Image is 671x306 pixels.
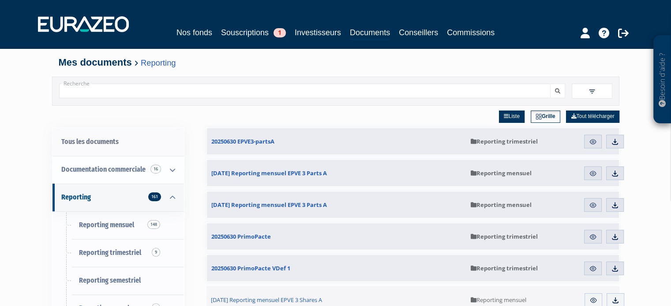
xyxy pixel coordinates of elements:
[38,16,129,32] img: 1732889491-logotype_eurazeo_blanc_rvb.png
[61,165,146,173] span: Documentation commerciale
[52,128,184,156] a: Tous les documents
[207,160,466,186] a: [DATE] Reporting mensuel EPVE 3 Parts A
[471,232,538,240] span: Reporting trimestriel
[611,138,619,146] img: download.svg
[499,111,525,123] a: Liste
[471,264,538,272] span: Reporting trimestriel
[611,170,619,177] img: download.svg
[588,88,596,96] img: filter.svg
[79,276,141,284] span: Reporting semestriel
[399,26,438,39] a: Conseillers
[589,170,597,177] img: eye.svg
[52,211,184,239] a: Reporting mensuel148
[471,169,532,177] span: Reporting mensuel
[531,111,560,123] a: Grille
[207,223,466,250] a: 20250630 PrimoPacte
[611,201,619,209] img: download.svg
[589,296,597,304] img: eye.svg
[589,233,597,241] img: eye.svg
[536,114,542,120] img: grid.svg
[207,192,466,218] a: [DATE] Reporting mensuel EPVE 3 Parts A
[447,26,495,39] a: Commissions
[589,201,597,209] img: eye.svg
[148,192,161,201] span: 161
[211,137,274,145] span: 20250630 EPVE3-partsA
[589,138,597,146] img: eye.svg
[221,26,286,39] a: Souscriptions1
[471,201,532,209] span: Reporting mensuel
[471,137,538,145] span: Reporting trimestriel
[147,220,160,229] span: 148
[207,255,466,281] a: 20250630 PrimoPacte VDef 1
[52,267,184,295] a: Reporting semestriel
[211,169,327,177] span: [DATE] Reporting mensuel EPVE 3 Parts A
[59,84,551,98] input: Recherche
[471,296,526,304] span: Reporting mensuel
[611,265,619,273] img: download.svg
[207,128,466,155] a: 20250630 EPVE3-partsA
[141,58,176,67] a: Reporting
[350,26,390,40] a: Documents
[211,232,271,240] span: 20250630 PrimoPacte
[59,57,613,68] h4: Mes documents
[176,26,212,39] a: Nos fonds
[611,233,619,241] img: download.svg
[211,296,322,304] span: [DATE] Reporting mensuel EPVE 3 Shares A
[295,26,341,39] a: Investisseurs
[566,111,619,123] a: Tout télécharger
[79,248,141,257] span: Reporting trimestriel
[52,156,184,184] a: Documentation commerciale 16
[211,201,327,209] span: [DATE] Reporting mensuel EPVE 3 Parts A
[611,296,619,304] img: download.svg
[79,221,134,229] span: Reporting mensuel
[52,184,184,211] a: Reporting 161
[589,265,597,273] img: eye.svg
[52,239,184,267] a: Reporting trimestriel9
[150,165,161,173] span: 16
[61,193,91,201] span: Reporting
[152,248,160,257] span: 9
[211,264,290,272] span: 20250630 PrimoPacte VDef 1
[657,40,667,119] p: Besoin d'aide ?
[274,28,286,37] span: 1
